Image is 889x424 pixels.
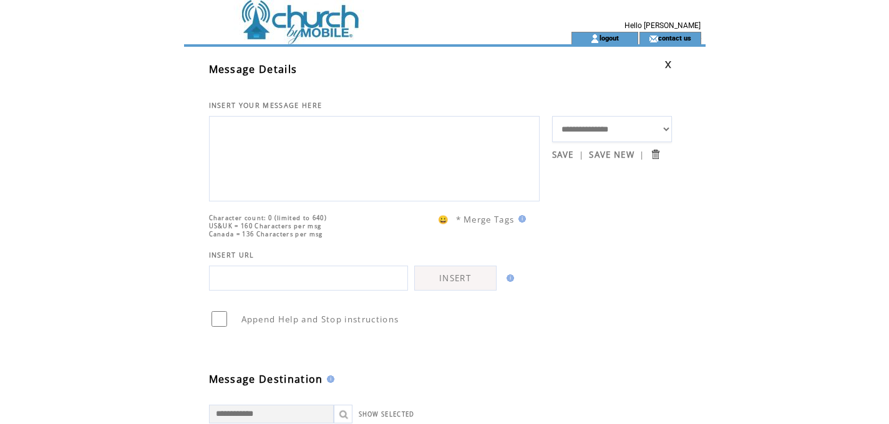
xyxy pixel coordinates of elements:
a: SAVE [552,149,574,160]
span: * Merge Tags [456,214,515,225]
span: INSERT URL [209,251,255,259]
input: Submit [649,148,661,160]
span: US&UK = 160 Characters per msg [209,222,322,230]
a: contact us [658,34,691,42]
span: Hello [PERSON_NAME] [624,21,701,30]
span: INSERT YOUR MESSAGE HERE [209,101,323,110]
img: account_icon.gif [590,34,600,44]
a: logout [600,34,619,42]
span: Message Details [209,62,298,76]
span: | [579,149,584,160]
img: help.gif [515,215,526,223]
span: 😀 [438,214,449,225]
a: SAVE NEW [589,149,634,160]
a: INSERT [414,266,497,291]
span: Character count: 0 (limited to 640) [209,214,328,222]
img: contact_us_icon.gif [649,34,658,44]
span: | [639,149,644,160]
span: Canada = 136 Characters per msg [209,230,323,238]
img: help.gif [323,375,334,383]
a: SHOW SELECTED [359,410,415,418]
span: Message Destination [209,372,323,386]
img: help.gif [503,274,514,282]
span: Append Help and Stop instructions [241,314,399,325]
